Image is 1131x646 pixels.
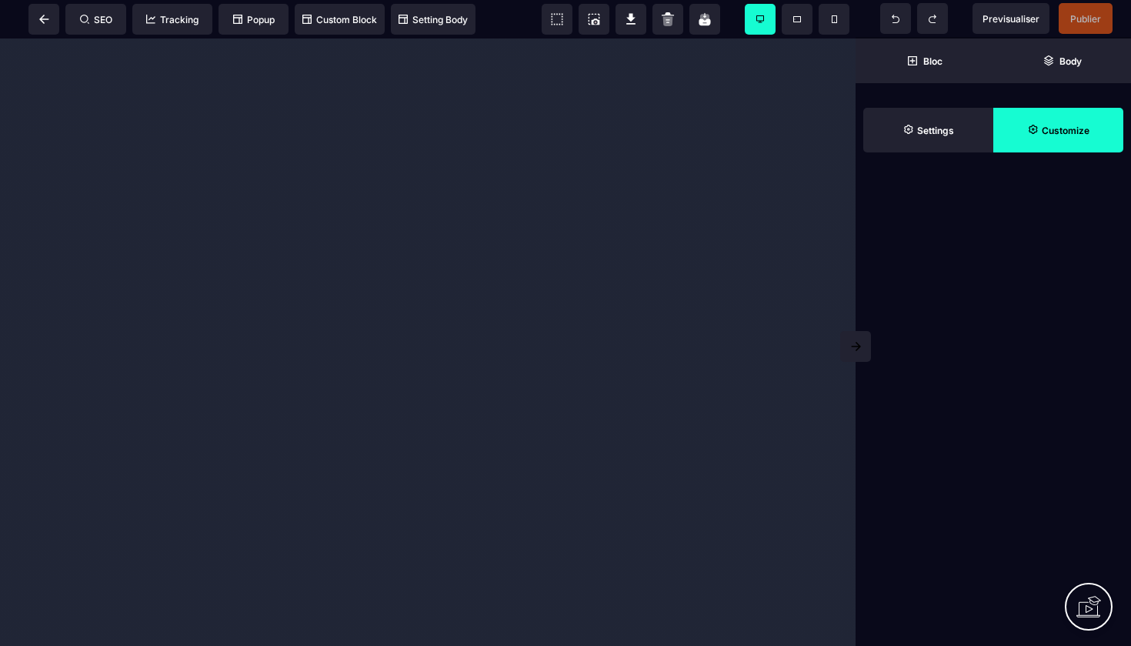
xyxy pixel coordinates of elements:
span: SEO [80,14,112,25]
span: Tracking [146,14,199,25]
span: Custom Block [302,14,377,25]
strong: Bloc [923,55,942,67]
span: Open Layer Manager [993,38,1131,83]
span: Preview [973,3,1049,34]
span: Setting Body [399,14,468,25]
strong: Body [1059,55,1082,67]
span: Open Blocks [856,38,993,83]
span: Settings [863,108,993,152]
span: Popup [233,14,275,25]
strong: Settings [917,125,954,136]
span: Screenshot [579,4,609,35]
span: Open Style Manager [993,108,1123,152]
span: Previsualiser [983,13,1039,25]
span: View components [542,4,572,35]
strong: Customize [1042,125,1089,136]
span: Publier [1070,13,1101,25]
